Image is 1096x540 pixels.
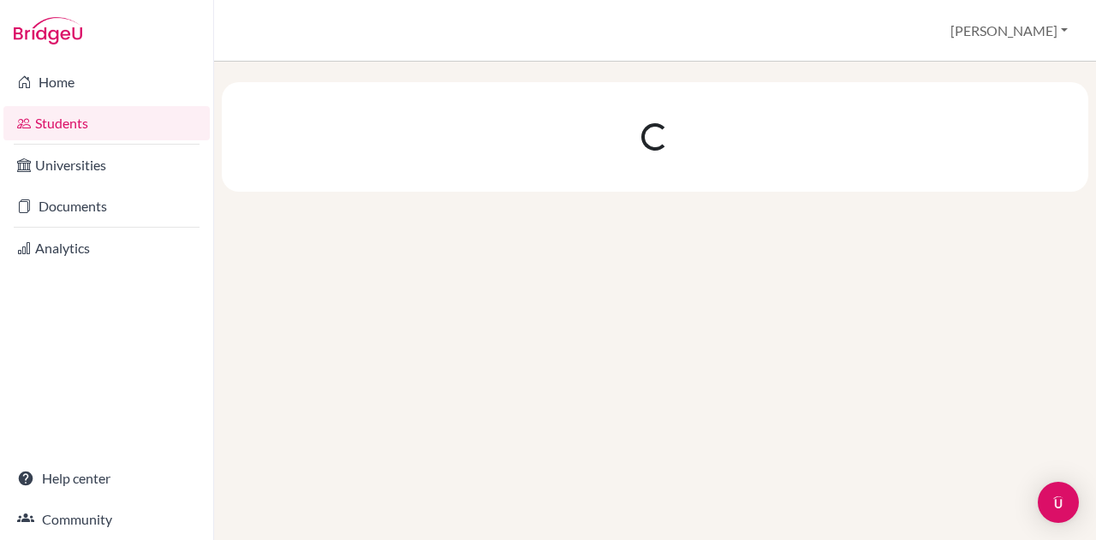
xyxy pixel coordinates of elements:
a: Students [3,106,210,140]
a: Community [3,502,210,537]
a: Documents [3,189,210,223]
div: Open Intercom Messenger [1038,482,1079,523]
a: Universities [3,148,210,182]
a: Analytics [3,231,210,265]
a: Help center [3,461,210,495]
a: Home [3,65,210,99]
button: [PERSON_NAME] [943,15,1075,47]
img: Bridge-U [14,17,82,45]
